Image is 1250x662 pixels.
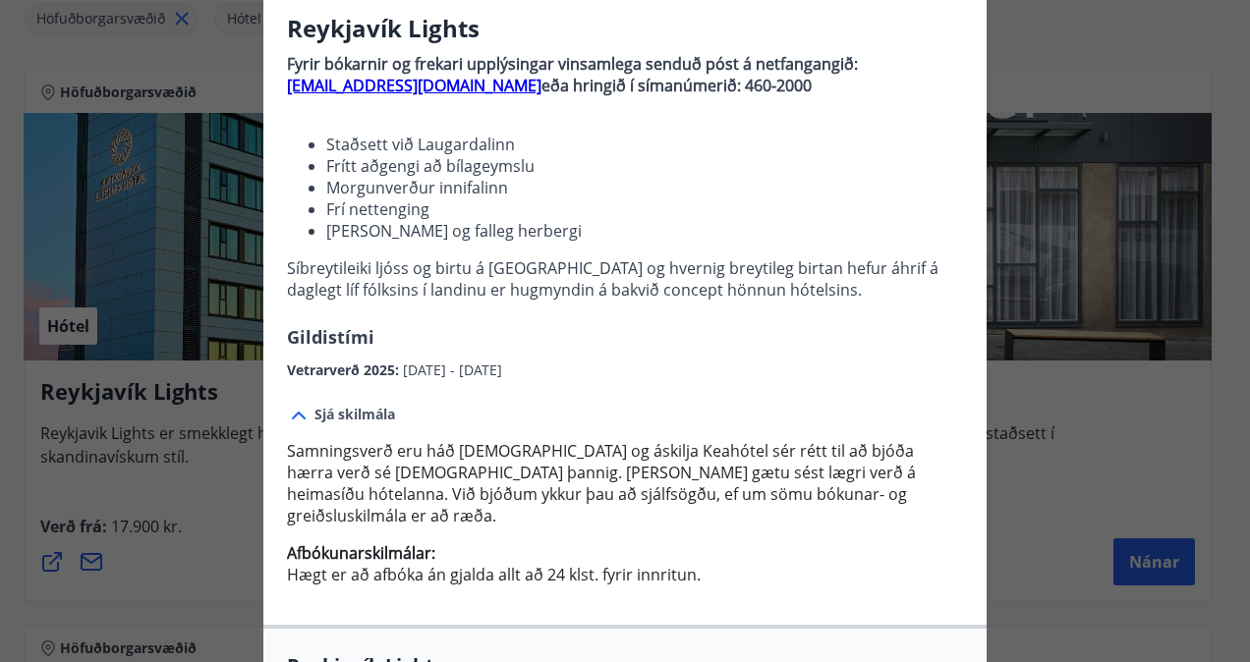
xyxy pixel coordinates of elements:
span: [DATE] - [DATE] [403,360,502,379]
span: Sjá skilmála [314,405,395,424]
span: Gildistími [287,325,374,349]
li: Morgunverður innifalinn [326,177,963,198]
li: [PERSON_NAME] og falleg herbergi [326,220,963,242]
span: Vetrarverð 2025 : [287,360,403,379]
p: Síbreytileiki ljóss og birtu á [GEOGRAPHIC_DATA] og hvernig breytileg birtan hefur áhrif á dagleg... [287,257,963,301]
strong: eða hringið í símanúmerið: 460-2000 [541,75,812,96]
span: Samningsverð eru háð [DEMOGRAPHIC_DATA] og áskilja Keahótel sér rétt til að bjóða hærra verð sé [... [287,440,916,526]
h3: Reykjavík Lights [287,12,963,45]
li: Staðsett við Laugardalinn [326,134,963,155]
a: [EMAIL_ADDRESS][DOMAIN_NAME] [287,75,541,96]
strong: Fyrir bókarnir og frekari upplýsingar vinsamlega senduð póst á netfangangið: [287,53,858,75]
li: Frí nettenging [326,198,963,220]
li: Frítt aðgengi að bílageymslu [326,155,963,177]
